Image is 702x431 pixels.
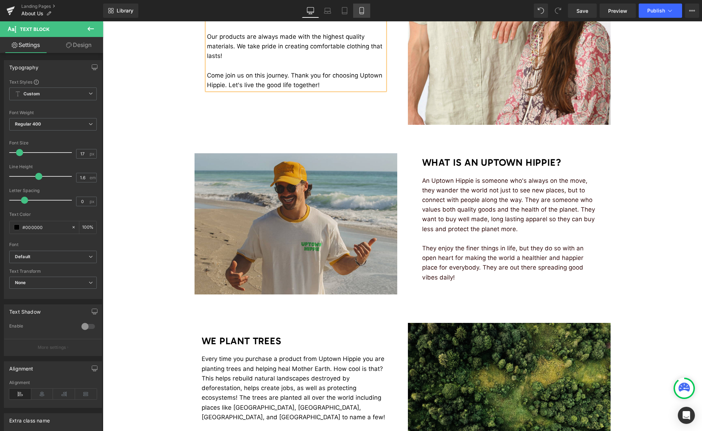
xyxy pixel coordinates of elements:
button: More [685,4,699,18]
a: Laptop [319,4,336,18]
div: Text Styles [9,79,97,85]
span: px [90,199,96,204]
span: em [90,175,96,180]
div: Text Shadow [9,305,41,315]
div: Typography [9,60,38,70]
b: Custom [23,91,40,97]
a: New Library [103,4,138,18]
span: Every time you purchase a product from Uptown Hippie you are planting trees and helping heal Moth... [99,334,282,399]
div: Text Transform [9,269,97,274]
a: Preview [600,4,636,18]
button: More settings [4,339,102,356]
h2: WhaT IS AN UPTOWN HIPPIE? [319,134,494,149]
button: Publish [639,4,682,18]
div: Font Weight [9,110,97,115]
span: Save [576,7,588,15]
b: None [15,280,26,285]
button: Redo [551,4,565,18]
div: Font Size [9,140,97,145]
span: px [90,151,96,156]
b: Regular 400 [15,121,41,127]
span: About Us [21,11,43,16]
div: Alignment [9,362,33,372]
p: More settings [38,344,66,351]
a: Tablet [336,4,353,18]
span: Text Block [20,26,49,32]
div: % [79,221,96,234]
span: Library [117,7,133,14]
button: Undo [534,4,548,18]
span: Preview [608,7,627,15]
div: Font [9,242,97,247]
span: Publish [647,8,665,14]
p: Come join us on this journey. Thank you for choosing Uptown Hippie. Let's live the good life toge... [104,49,282,69]
div: Line Height [9,164,97,169]
div: Extra class name [9,414,50,424]
input: Color [22,223,68,231]
a: Design [53,37,105,53]
font: An Uptown Hippie is someone who's always on the move, they wander the world not just to see new p... [319,156,492,211]
i: Default [15,254,30,260]
div: Enable [9,323,74,331]
a: Desktop [302,4,319,18]
a: Mobile [353,4,370,18]
div: Letter Spacing [9,188,97,193]
div: Text Color [9,212,97,217]
h2: we plant trees [99,312,287,328]
a: Landing Pages [21,4,103,9]
div: Open Intercom Messenger [678,407,695,424]
font: They enjoy the finer things in life, but they do so with an open heart for making the world a hea... [319,223,481,260]
div: Alignment [9,380,97,385]
p: Our products are always made with the highest quality materials. We take pride in creating comfor... [104,11,282,40]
